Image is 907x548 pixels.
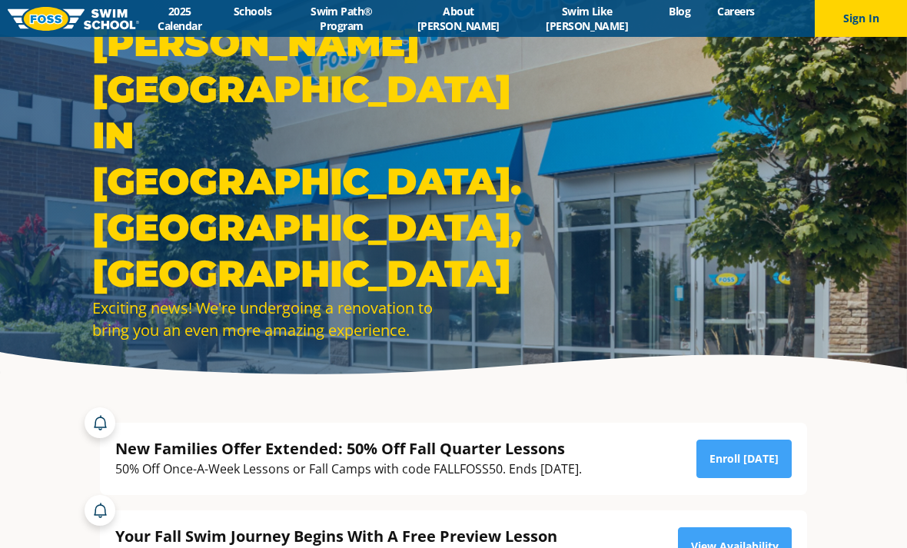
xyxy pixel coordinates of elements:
div: 50% Off Once-A-Week Lessons or Fall Camps with code FALLFOSS50. Ends [DATE]. [115,459,582,480]
a: Blog [656,4,704,18]
a: Swim Like [PERSON_NAME] [519,4,656,33]
a: Swim Path® Program [285,4,399,33]
div: New Families Offer Extended: 50% Off Fall Quarter Lessons [115,438,582,459]
a: 2025 Calendar [139,4,220,33]
div: Exciting news! We're undergoing a renovation to bring you an even more amazing experience. [92,297,446,341]
a: Schools [220,4,284,18]
h1: [PERSON_NAME][GEOGRAPHIC_DATA] IN [GEOGRAPHIC_DATA]. [GEOGRAPHIC_DATA], [GEOGRAPHIC_DATA] [92,20,446,297]
a: Enroll [DATE] [696,440,792,478]
img: FOSS Swim School Logo [8,7,139,31]
a: Careers [704,4,768,18]
a: About [PERSON_NAME] [398,4,518,33]
div: Your Fall Swim Journey Begins With A Free Preview Lesson [115,526,631,546]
